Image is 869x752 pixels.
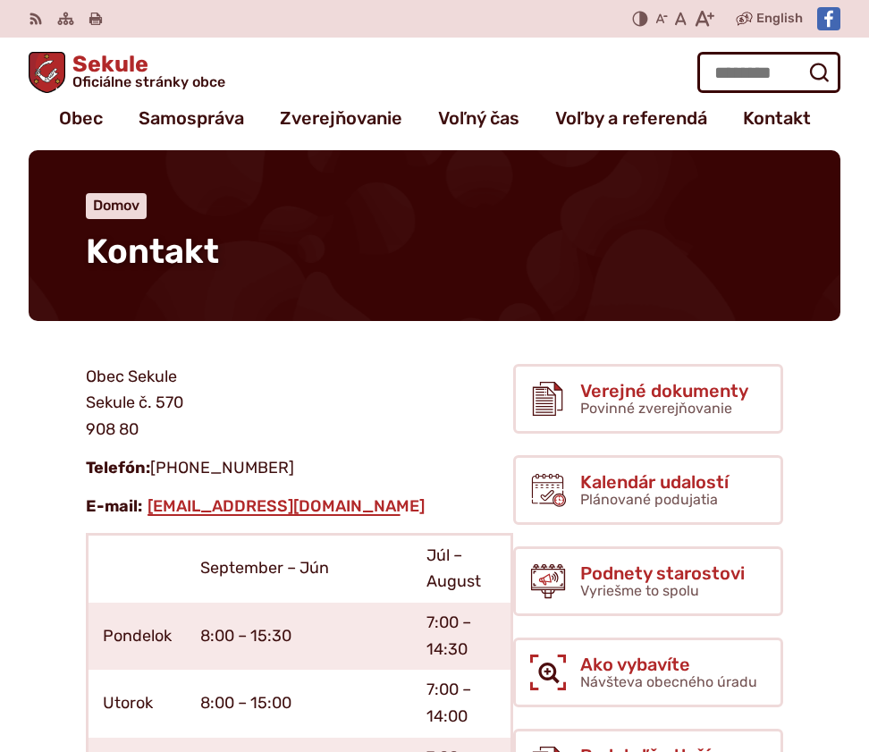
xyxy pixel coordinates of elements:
p: Obec Sekule Sekule č. 570 908 80 [86,364,513,444]
strong: Telefón: [86,458,150,477]
img: Prejsť na Facebook stránku [817,7,840,30]
td: 7:00 – 14:30 [412,603,512,670]
a: Podnety starostovi Vyriešme to spolu [513,546,783,616]
strong: E-mail: [86,496,142,516]
a: Voľby a referendá [555,100,707,136]
a: English [753,8,806,30]
span: Vyriešme to spolu [580,582,699,599]
a: Kalendár udalostí Plánované podujatia [513,455,783,525]
a: Ako vybavíte Návšteva obecného úradu [513,638,783,707]
span: Podnety starostovi [580,563,745,583]
a: Verejné dokumenty Povinné zverejňovanie [513,364,783,434]
img: Prejsť na domovskú stránku [29,52,65,93]
span: Návšteva obecného úradu [580,673,757,690]
td: Utorok [88,670,187,737]
td: Pondelok [88,603,187,670]
td: 8:00 – 15:00 [186,670,412,737]
span: Povinné zverejňovanie [580,400,732,417]
a: [EMAIL_ADDRESS][DOMAIN_NAME] [146,496,426,516]
span: Verejné dokumenty [580,381,748,401]
span: English [756,8,803,30]
span: Plánované podujatia [580,491,718,508]
td: Júl – August [412,534,512,603]
td: September – Jún [186,534,412,603]
span: Oficiálne stránky obce [72,75,225,89]
a: Obec [59,100,103,136]
p: [PHONE_NUMBER] [86,455,513,482]
a: Logo Sekule, prejsť na domovskú stránku. [29,52,225,93]
a: Zverejňovanie [280,100,402,136]
span: Kalendár udalostí [580,472,729,492]
a: Domov [93,197,139,214]
a: Kontakt [743,100,811,136]
td: 8:00 – 15:30 [186,603,412,670]
a: Voľný čas [438,100,519,136]
a: Samospráva [139,100,244,136]
span: Kontakt [86,231,219,272]
td: 7:00 – 14:00 [412,670,512,737]
span: Sekule [65,53,225,89]
span: Ako vybavíte [580,655,757,674]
